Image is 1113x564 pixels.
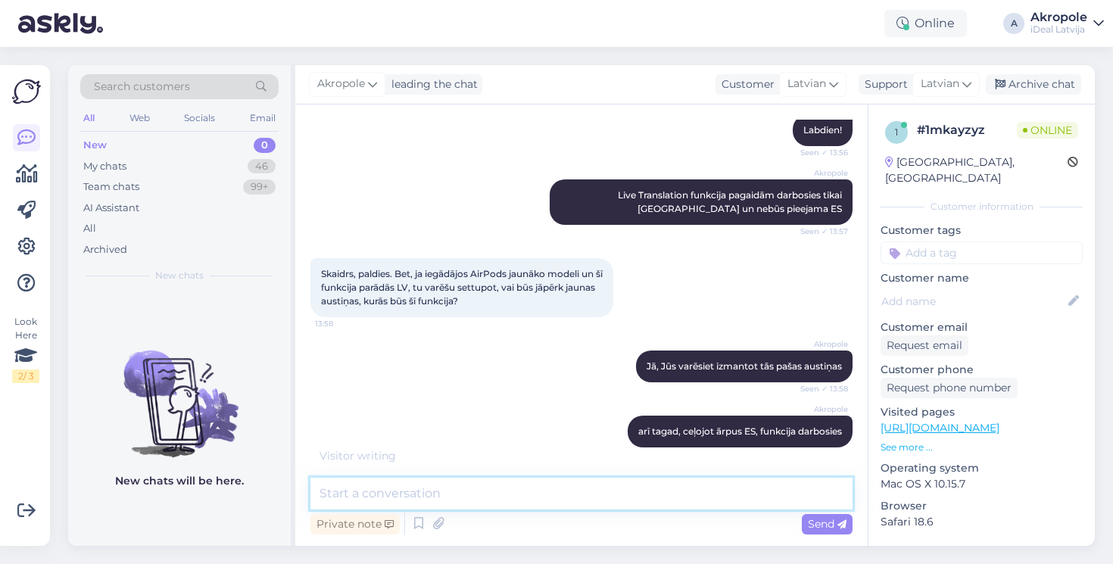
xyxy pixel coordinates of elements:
span: Send [808,517,846,531]
p: Operating system [881,460,1083,476]
div: [GEOGRAPHIC_DATA], [GEOGRAPHIC_DATA] [885,154,1068,186]
span: arī tagad, ceļojot ārpus ES, funkcija darbosies [638,425,842,437]
span: Akropole [791,338,848,350]
div: 2 / 3 [12,369,39,383]
span: Skaidrs, paldies. Bet, ja iegādājos AirPods jaunāko modeli un šī funkcija parādās LV, tu varēšu s... [321,268,605,307]
div: 0 [254,138,276,153]
span: 13:58 [315,318,372,329]
p: Customer tags [881,223,1083,238]
div: My chats [83,159,126,174]
div: New [83,138,107,153]
div: Extra [881,545,1083,559]
div: Socials [181,108,218,128]
input: Add a tag [881,241,1083,264]
div: Customer [715,76,775,92]
div: 46 [248,159,276,174]
span: Search customers [94,79,190,95]
span: Akropole [317,76,365,92]
p: Safari 18.6 [881,514,1083,530]
div: Request email [881,335,968,356]
div: Request phone number [881,378,1018,398]
p: Mac OS X 10.15.7 [881,476,1083,492]
img: Askly Logo [12,77,41,106]
p: New chats will be here. [115,473,244,489]
span: Seen ✓ 13:57 [791,226,848,237]
span: 1 [895,126,898,138]
div: Email [247,108,279,128]
p: Customer name [881,270,1083,286]
div: All [80,108,98,128]
span: Live Translation funkcija pagaidām darbosies tikai [GEOGRAPHIC_DATA] un nebūs pieejama ES [618,189,844,214]
span: . [396,449,398,463]
div: Look Here [12,315,39,383]
div: # 1mkayzyz [917,121,1017,139]
div: Private note [310,514,400,534]
div: Online [884,10,967,37]
div: A [1003,13,1024,34]
span: Seen ✓ 13:56 [791,147,848,158]
div: Akropole [1030,11,1087,23]
p: Visited pages [881,404,1083,420]
input: Add name [881,293,1065,310]
div: Team chats [83,179,139,195]
span: Seen ✓ 13:58 [791,383,848,394]
div: AI Assistant [83,201,139,216]
p: See more ... [881,441,1083,454]
span: Akropole [791,404,848,415]
span: Akropole [791,167,848,179]
p: Browser [881,498,1083,514]
div: Support [859,76,908,92]
div: iDeal Latvija [1030,23,1087,36]
div: All [83,221,96,236]
div: Archive chat [986,74,1081,95]
span: Latvian [787,76,826,92]
div: Customer information [881,200,1083,213]
a: [URL][DOMAIN_NAME] [881,421,999,435]
span: Online [1017,122,1078,139]
span: Jā, Jūs varēsiet izmantot tās pašas austiņas [647,360,842,372]
p: Customer phone [881,362,1083,378]
div: 99+ [243,179,276,195]
span: Labdien! [803,124,842,136]
div: Archived [83,242,127,257]
span: Latvian [921,76,959,92]
div: Web [126,108,153,128]
p: Customer email [881,319,1083,335]
div: leading the chat [385,76,478,92]
div: Visitor writing [310,448,853,464]
a: AkropoleiDeal Latvija [1030,11,1104,36]
img: No chats [68,323,291,460]
span: New chats [155,269,204,282]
